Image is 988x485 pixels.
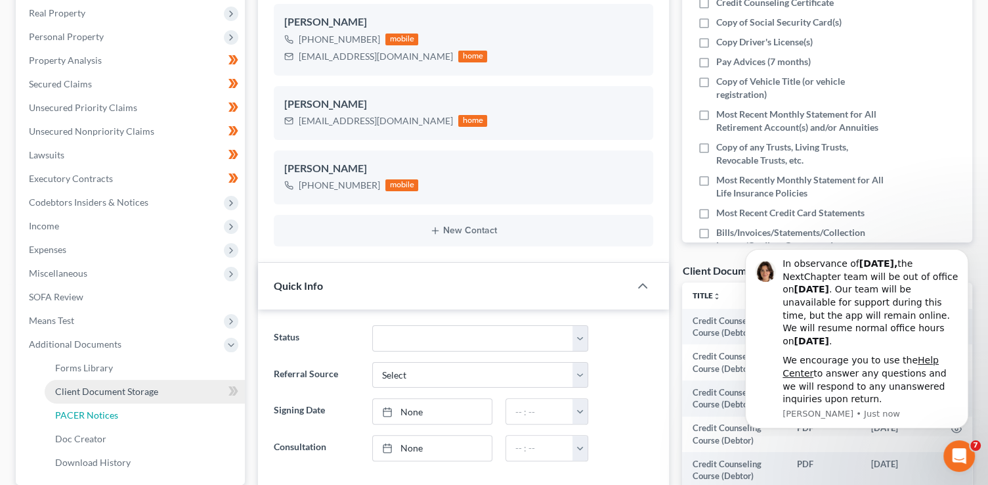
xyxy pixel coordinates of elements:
div: home [458,115,487,127]
span: Forms Library [55,362,113,373]
td: Credit Counseling Course (Debtor) [682,344,786,381]
label: Referral Source [267,362,366,388]
a: Download History [45,451,245,474]
span: 7 [970,440,981,451]
div: mobile [385,34,418,45]
span: Most Recently Monthly Statement for All Life Insurance Policies [716,173,888,200]
iframe: Intercom notifications message [725,238,988,436]
a: Unsecured Priority Claims [18,96,245,120]
button: New Contact [284,225,643,236]
div: [EMAIL_ADDRESS][DOMAIN_NAME] [299,50,453,63]
a: Client Document Storage [45,380,245,404]
span: Copy of Vehicle Title (or vehicle registration) [716,75,888,101]
div: [PERSON_NAME] [284,161,643,177]
a: Unsecured Nonpriority Claims [18,120,245,143]
div: mobile [385,179,418,191]
span: Quick Info [274,279,323,292]
span: Secured Claims [29,78,92,89]
span: Executory Contracts [29,173,113,184]
div: [PERSON_NAME] [284,14,643,30]
a: None [373,399,492,424]
span: Unsecured Priority Claims [29,102,137,113]
div: home [458,51,487,62]
span: Codebtors Insiders & Notices [29,196,148,208]
td: Credit Counseling Course (Debtor) [682,309,786,345]
td: Credit Counseling Course (Debtor) [682,381,786,417]
span: Unsecured Nonpriority Claims [29,126,154,137]
a: Executory Contracts [18,167,245,191]
span: Most Recent Credit Card Statements [716,206,865,219]
a: Lawsuits [18,143,245,167]
span: Property Analysis [29,55,102,66]
span: Lawsuits [29,149,64,160]
span: Miscellaneous [29,267,87,279]
span: Expenses [29,244,66,255]
label: Signing Date [267,398,366,425]
input: -- : -- [506,436,573,461]
i: unfold_more [713,292,721,300]
a: Secured Claims [18,72,245,96]
span: Personal Property [29,31,104,42]
span: Copy Driver's License(s) [716,35,813,49]
a: PACER Notices [45,404,245,427]
label: Status [267,325,366,352]
span: Additional Documents [29,338,121,350]
div: [EMAIL_ADDRESS][DOMAIN_NAME] [299,114,453,127]
span: Means Test [29,315,74,326]
a: Forms Library [45,356,245,380]
span: Client Document Storage [55,386,158,397]
a: SOFA Review [18,285,245,309]
span: Pay Advices (7 months) [716,55,811,68]
span: Real Property [29,7,85,18]
div: Client Documents [682,264,766,277]
input: -- : -- [506,399,573,424]
label: Consultation [267,435,366,461]
span: SOFA Review [29,291,83,302]
a: Doc Creator [45,427,245,451]
span: Most Recent Monthly Statement for All Retirement Account(s) and/or Annuities [716,108,888,134]
iframe: Intercom live chat [943,440,975,472]
span: PACER Notices [55,409,118,421]
span: Doc Creator [55,433,106,444]
span: Income [29,220,59,231]
div: [PERSON_NAME] [284,97,643,112]
div: [PHONE_NUMBER] [299,179,380,192]
a: None [373,436,492,461]
td: Credit Counseling Course (Debtor) [682,417,786,453]
span: Copy of Social Security Card(s) [716,16,842,29]
span: Bills/Invoices/Statements/Collection Letters/Creditor Correspondence [716,226,888,252]
a: Titleunfold_more [693,290,721,300]
a: Property Analysis [18,49,245,72]
div: [PHONE_NUMBER] [299,33,380,46]
span: Download History [55,457,131,468]
span: Copy of any Trusts, Living Trusts, Revocable Trusts, etc. [716,141,888,167]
